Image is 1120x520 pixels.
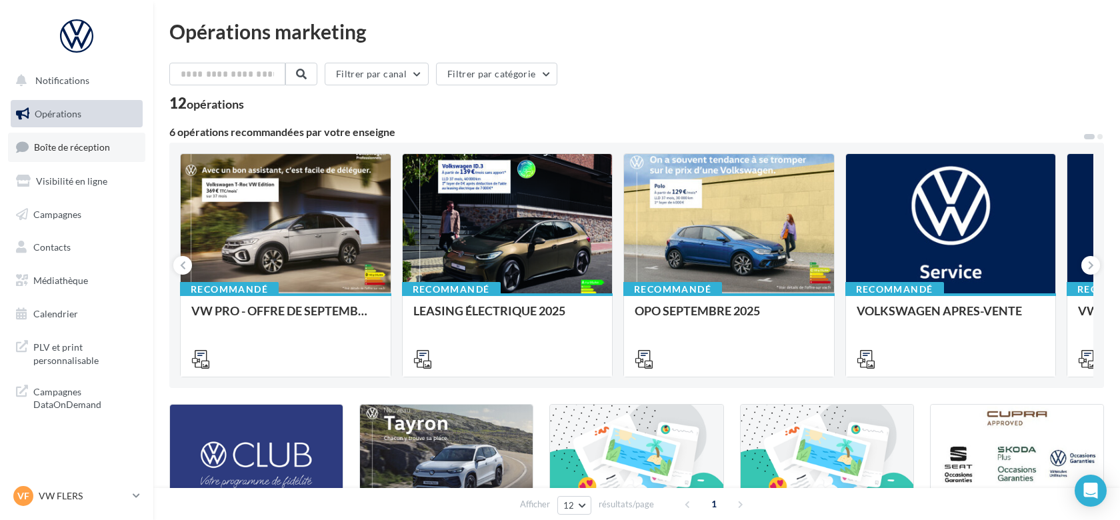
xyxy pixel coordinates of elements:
[35,108,81,119] span: Opérations
[857,304,1045,331] div: VOLKSWAGEN APRES-VENTE
[563,500,575,511] span: 12
[703,493,725,515] span: 1
[8,377,145,417] a: Campagnes DataOnDemand
[623,282,722,297] div: Recommandé
[33,383,137,411] span: Campagnes DataOnDemand
[8,267,145,295] a: Médiathèque
[180,282,279,297] div: Recommandé
[599,498,654,511] span: résultats/page
[169,21,1104,41] div: Opérations marketing
[1075,475,1107,507] div: Open Intercom Messenger
[34,141,110,153] span: Boîte de réception
[635,304,823,331] div: OPO SEPTEMBRE 2025
[8,167,145,195] a: Visibilité en ligne
[33,338,137,367] span: PLV et print personnalisable
[33,241,71,253] span: Contacts
[39,489,127,503] p: VW FLERS
[8,333,145,372] a: PLV et print personnalisable
[8,300,145,328] a: Calendrier
[169,127,1083,137] div: 6 opérations recommandées par votre enseigne
[8,100,145,128] a: Opérations
[35,75,89,86] span: Notifications
[33,208,81,219] span: Campagnes
[191,304,380,331] div: VW PRO - OFFRE DE SEPTEMBRE 25
[169,96,244,111] div: 12
[436,63,557,85] button: Filtrer par catégorie
[413,304,602,331] div: LEASING ÉLECTRIQUE 2025
[845,282,944,297] div: Recommandé
[325,63,429,85] button: Filtrer par canal
[520,498,550,511] span: Afficher
[8,133,145,161] a: Boîte de réception
[8,233,145,261] a: Contacts
[17,489,29,503] span: VF
[187,98,244,110] div: opérations
[33,308,78,319] span: Calendrier
[36,175,107,187] span: Visibilité en ligne
[11,483,143,509] a: VF VW FLERS
[557,496,591,515] button: 12
[8,201,145,229] a: Campagnes
[33,275,88,286] span: Médiathèque
[8,67,140,95] button: Notifications
[402,282,501,297] div: Recommandé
